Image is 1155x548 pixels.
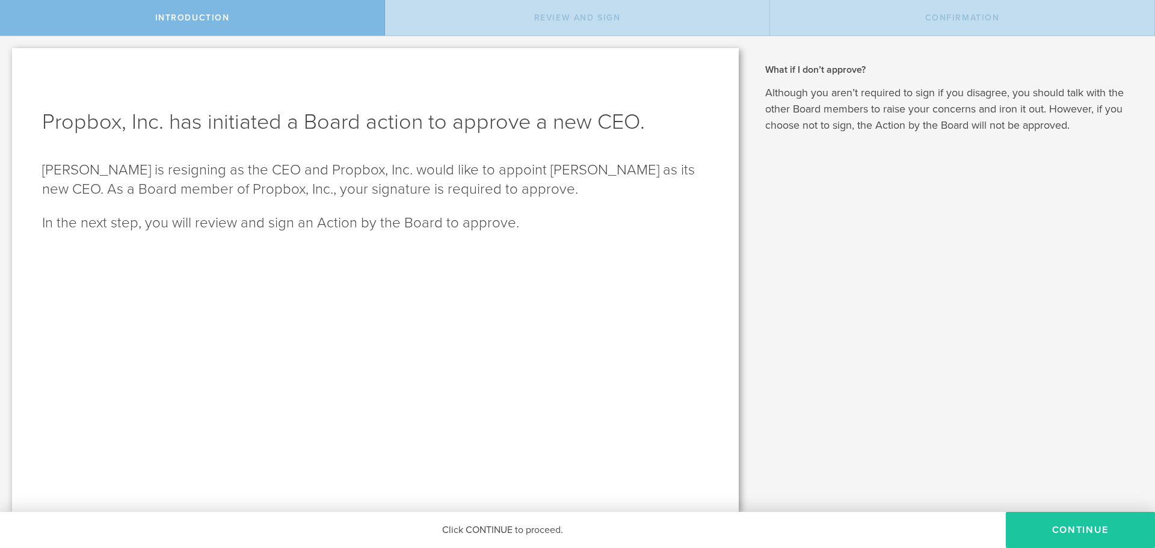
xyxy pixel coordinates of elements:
[534,13,621,23] span: Review and Sign
[1095,454,1155,512] iframe: Chat Widget
[925,13,1000,23] span: Confirmation
[1006,512,1155,548] button: Continue
[765,85,1137,134] p: Although you aren’t required to sign if you disagree, you should talk with the other Board member...
[42,161,709,199] p: [PERSON_NAME] is resigning as the CEO and Propbox, Inc. would like to appoint [PERSON_NAME] as it...
[765,63,1137,76] h2: What if I don’t approve?
[155,13,230,23] span: Introduction
[42,214,709,233] p: In the next step, you will review and sign an Action by the Board to approve.
[42,108,709,137] h1: Propbox, Inc. has initiated a Board action to approve a new CEO.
